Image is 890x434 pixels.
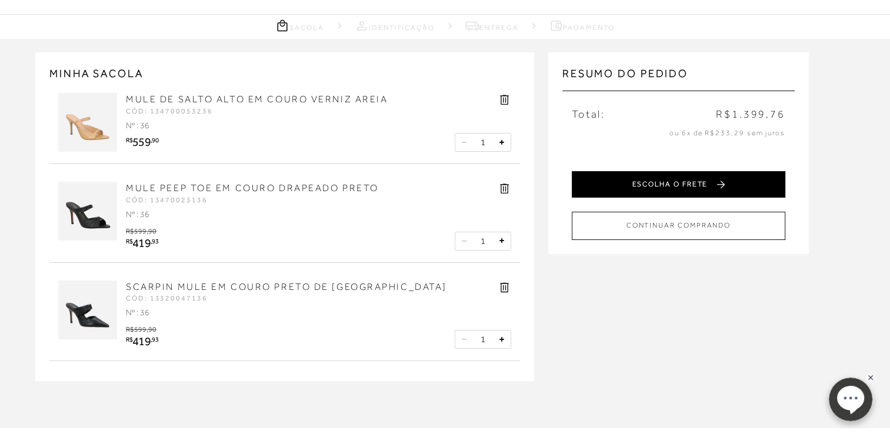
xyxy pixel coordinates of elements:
[126,227,156,235] span: R$599,90
[549,18,614,33] a: Pagamento
[465,18,518,33] a: Entrega
[58,93,117,152] img: MULE DE SALTO ALTO EM COURO VERNIZ AREIA
[481,137,485,148] span: 1
[572,128,785,138] p: ou 6x de R$233,29 sem juros
[49,66,520,81] h2: MINHA SACOLA
[355,18,435,33] a: Identificação
[126,94,388,105] a: MULE DE SALTO ALTO EM COURO VERNIZ AREIA
[481,236,485,246] span: 1
[126,196,208,204] span: CÓD: 13470023136
[126,121,149,130] span: Nº : 36
[126,325,156,333] span: R$599,90
[716,107,785,122] span: R$1.399,76
[572,212,785,239] button: CONTINUAR COMPRANDO
[572,107,605,122] span: Total:
[126,282,447,292] a: SCARPIN MULE EM COURO PRETO DE [GEOGRAPHIC_DATA]
[58,281,117,339] img: SCARPIN MULE EM COURO PRETO DE SALTO ALTO
[126,209,149,219] span: Nº : 36
[58,182,117,241] img: MULE PEEP TOE EM COURO DRAPEADO PRETO
[275,18,324,33] a: Sacola
[481,334,485,345] span: 1
[126,294,208,302] span: CÓD: 13320047136
[572,171,785,198] button: ESCOLHA O FRETE
[126,107,213,115] span: CÓD: 134700053236
[126,308,149,317] span: Nº : 36
[126,183,379,193] a: MULE PEEP TOE EM COURO DRAPEADO PRETO
[562,66,795,91] h3: Resumo do pedido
